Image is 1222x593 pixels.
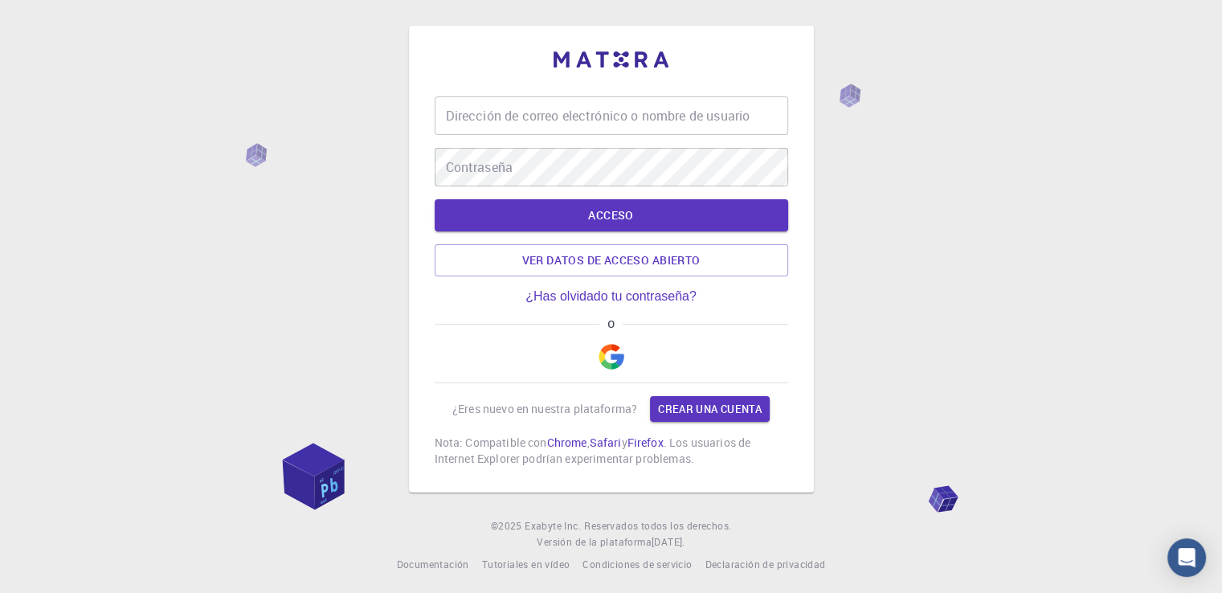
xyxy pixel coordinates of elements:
[682,535,685,548] font: .
[547,435,587,450] a: Chrome
[537,535,652,548] font: Versión de la plataforma
[435,435,751,466] font: . Los usuarios de Internet Explorer podrían experimentar problemas.
[482,557,570,573] a: Tutoriales en vídeo
[498,519,522,532] font: 2025
[658,402,762,416] font: Crear una cuenta
[525,519,581,532] font: Exabyte Inc.
[1167,538,1206,577] div: Abrir Intercom Messenger
[599,344,624,370] img: Google
[590,435,622,450] a: Safari
[652,534,685,550] a: [DATE].
[584,519,731,532] font: Reservados todos los derechos.
[586,435,589,450] font: ,
[627,435,664,450] a: Firefox
[705,557,826,573] a: Declaración de privacidad
[435,199,788,231] button: ACCESO
[525,289,697,304] a: ¿Has olvidado tu contraseña?
[650,396,770,422] a: Crear una cuenta
[482,558,570,571] font: Tutoriales en vídeo
[525,289,697,303] font: ¿Has olvidado tu contraseña?
[435,435,547,450] font: Nota: Compatible con
[582,557,692,573] a: Condiciones de servicio
[588,207,633,223] font: ACCESO
[652,535,682,548] font: [DATE]
[435,244,788,276] a: Ver datos de acceso abierto
[582,558,692,571] font: Condiciones de servicio
[705,558,826,571] font: Declaración de privacidad
[452,401,637,416] font: ¿Eres nuevo en nuestra plataforma?
[396,558,468,571] font: Documentación
[522,252,701,268] font: Ver datos de acceso abierto
[491,519,498,532] font: ©
[525,518,581,534] a: Exabyte Inc.
[607,317,615,330] font: o
[621,435,627,450] font: y
[396,557,468,573] a: Documentación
